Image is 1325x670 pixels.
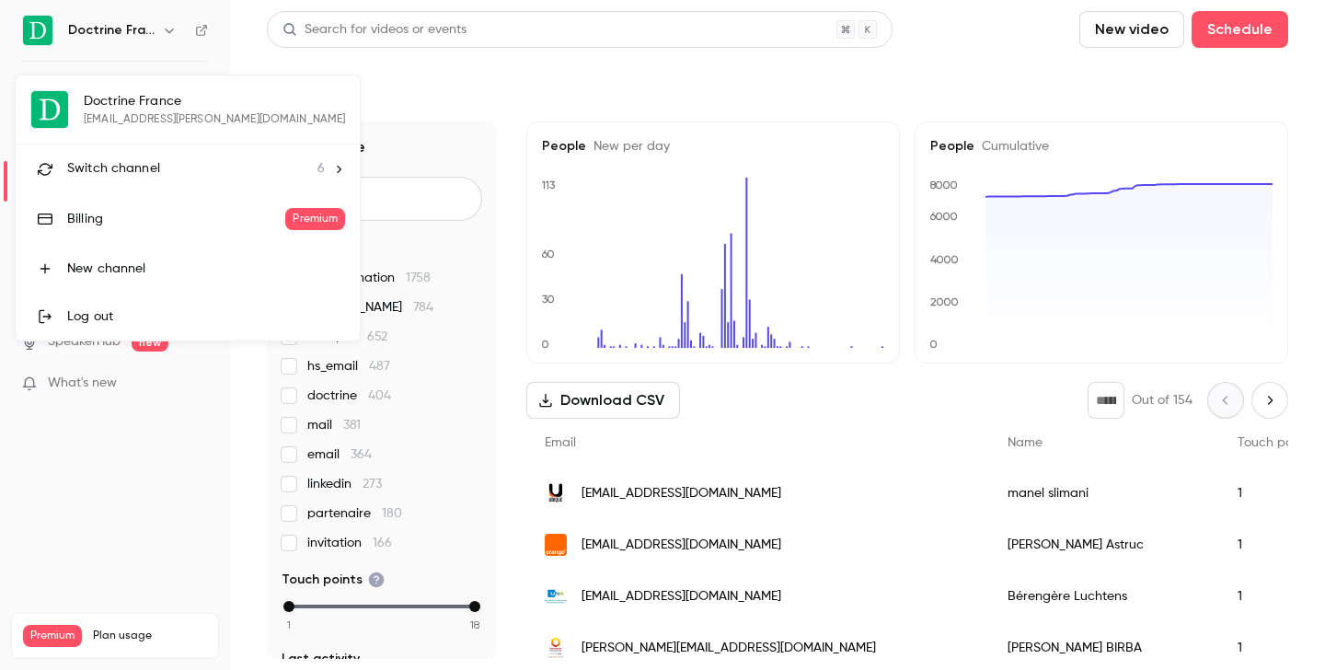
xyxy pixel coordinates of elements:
span: Premium [285,208,345,230]
div: Billing [67,210,285,228]
span: 6 [317,159,325,179]
div: New channel [67,260,345,278]
span: Switch channel [67,159,160,179]
div: Log out [67,307,345,326]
